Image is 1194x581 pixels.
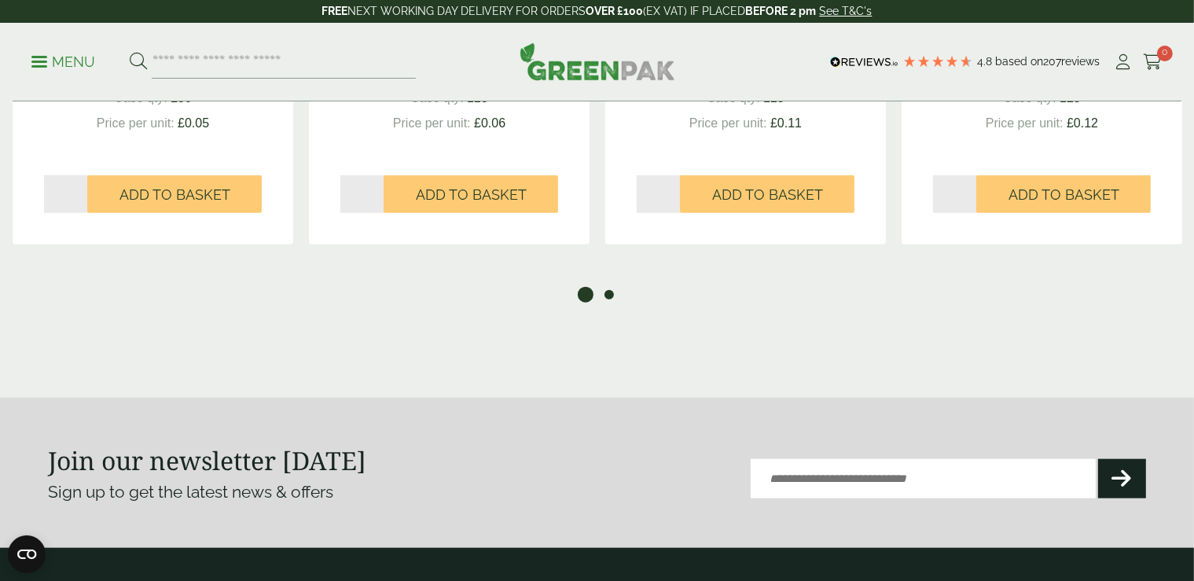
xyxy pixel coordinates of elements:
[1061,55,1100,68] span: reviews
[178,116,209,130] bdi: 0.05
[689,116,767,130] span: Price per unit:
[995,55,1043,68] span: Based on
[1067,116,1074,130] span: £
[976,175,1151,213] button: Add to Basket
[1060,91,1081,105] span: 125
[763,91,784,105] span: 125
[384,175,558,213] button: Add to Basket
[416,186,527,204] span: Add to Basket
[114,91,167,105] span: Case qty:
[467,91,488,105] span: 125
[49,480,542,505] p: Sign up to get the latest news & offers
[1008,186,1119,204] span: Add to Basket
[49,443,367,477] strong: Join our newsletter [DATE]
[770,116,802,130] bdi: 0.11
[830,57,898,68] img: REVIEWS.io
[8,535,46,573] button: Open CMP widget
[1043,55,1061,68] span: 207
[1143,54,1163,70] i: Cart
[977,55,995,68] span: 4.8
[601,287,617,303] button: 2 of 2
[322,5,348,17] strong: FREE
[746,5,817,17] strong: BEFORE 2 pm
[410,91,464,105] span: Case qty:
[820,5,873,17] a: See T&C's
[171,91,192,105] span: 250
[97,116,175,130] span: Price per unit:
[178,116,185,130] span: £
[520,42,675,80] img: GreenPak Supplies
[393,116,471,130] span: Price per unit:
[680,175,854,213] button: Add to Basket
[119,186,230,204] span: Add to Basket
[1157,46,1173,61] span: 0
[87,175,262,213] button: Add to Basket
[474,116,505,130] bdi: 0.06
[712,186,823,204] span: Add to Basket
[31,53,95,72] p: Menu
[1067,116,1098,130] bdi: 0.12
[31,53,95,68] a: Menu
[474,116,481,130] span: £
[1114,54,1133,70] i: My Account
[1143,50,1163,74] a: 0
[586,5,644,17] strong: OVER £100
[707,91,760,105] span: Case qty:
[1003,91,1056,105] span: Case qty:
[986,116,1064,130] span: Price per unit:
[770,116,777,130] span: £
[902,54,973,68] div: 4.79 Stars
[578,287,593,303] button: 1 of 2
